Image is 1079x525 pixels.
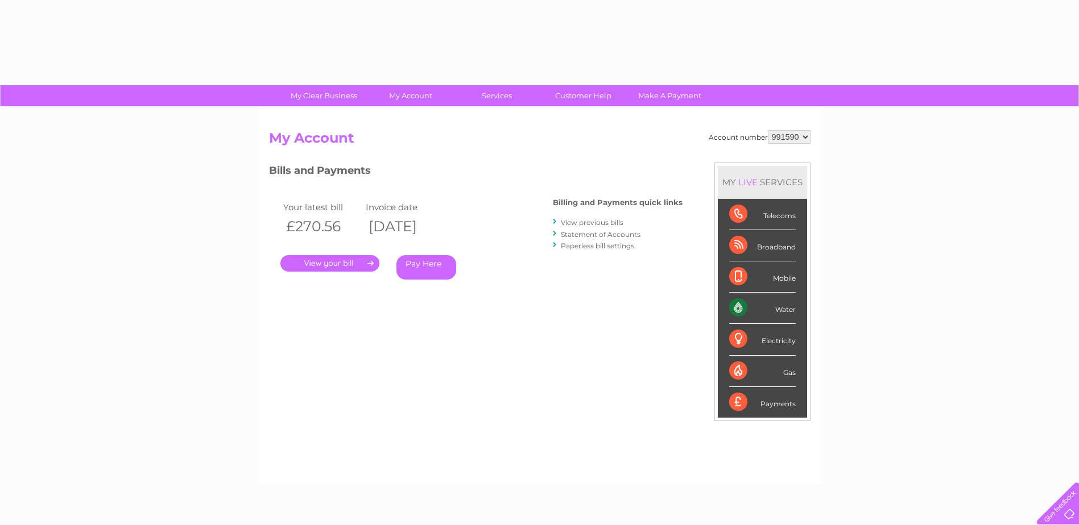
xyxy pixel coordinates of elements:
[363,85,457,106] a: My Account
[729,293,796,324] div: Water
[280,255,379,272] a: .
[277,85,371,106] a: My Clear Business
[561,218,623,227] a: View previous bills
[729,387,796,418] div: Payments
[729,199,796,230] div: Telecoms
[729,261,796,293] div: Mobile
[623,85,717,106] a: Make A Payment
[736,177,760,188] div: LIVE
[363,215,445,238] th: [DATE]
[561,241,634,250] a: Paperless bill settings
[280,199,363,215] td: Your latest bill
[269,163,683,182] h3: Bills and Payments
[363,199,445,215] td: Invoice date
[709,130,811,144] div: Account number
[396,255,456,280] a: Pay Here
[561,230,640,239] a: Statement of Accounts
[280,215,363,238] th: £270.56
[729,356,796,387] div: Gas
[718,166,807,198] div: MY SERVICES
[269,130,811,152] h2: My Account
[450,85,544,106] a: Services
[729,230,796,261] div: Broadband
[536,85,630,106] a: Customer Help
[729,324,796,355] div: Electricity
[553,198,683,207] h4: Billing and Payments quick links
